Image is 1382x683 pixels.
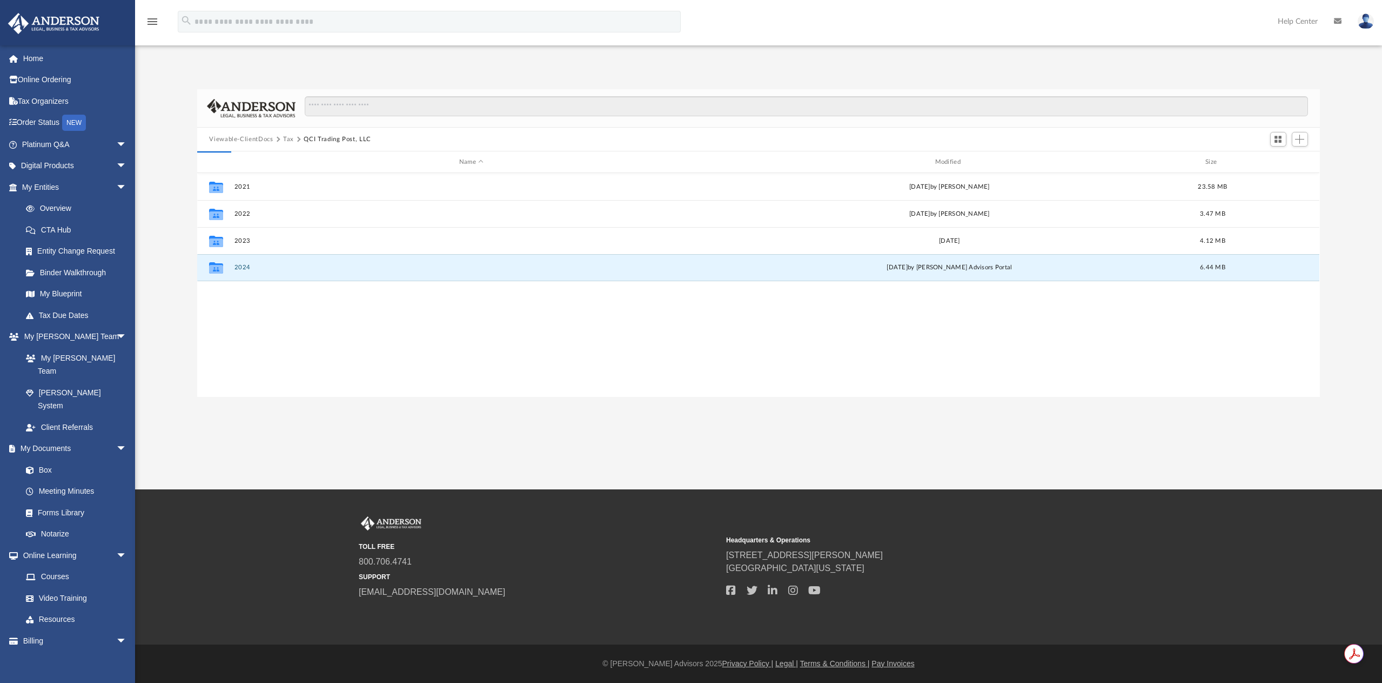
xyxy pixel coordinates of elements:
[15,459,132,481] a: Box
[116,326,138,348] span: arrow_drop_down
[359,557,412,566] a: 800.706.4741
[359,542,719,552] small: TOLL FREE
[116,155,138,177] span: arrow_drop_down
[180,15,192,26] i: search
[234,264,708,271] button: 2024
[722,659,774,668] a: Privacy Policy |
[304,135,371,144] button: QCI Trading Post, LLC
[8,630,143,652] a: Billingarrow_drop_down
[871,659,914,668] a: Pay Invoices
[726,535,1086,545] small: Headquarters & Operations
[1239,157,1315,167] div: id
[713,209,1186,219] div: [DATE] by [PERSON_NAME]
[146,15,159,28] i: menu
[8,134,143,155] a: Platinum Q&Aarrow_drop_down
[197,173,1319,397] div: grid
[8,545,138,566] a: Online Learningarrow_drop_down
[5,13,103,34] img: Anderson Advisors Platinum Portal
[146,21,159,28] a: menu
[1198,184,1227,190] span: 23.58 MB
[775,659,798,668] a: Legal |
[15,283,138,305] a: My Blueprint
[234,210,708,217] button: 2022
[359,572,719,582] small: SUPPORT
[8,176,143,198] a: My Entitiesarrow_drop_down
[8,112,143,134] a: Order StatusNEW
[283,135,294,144] button: Tax
[116,134,138,156] span: arrow_drop_down
[234,157,708,167] div: Name
[713,236,1186,246] div: [DATE]
[209,135,273,144] button: Viewable-ClientDocs
[116,176,138,198] span: arrow_drop_down
[8,438,138,460] a: My Documentsarrow_drop_down
[713,263,1186,273] div: [DATE] by [PERSON_NAME] Advisors Portal
[15,502,132,523] a: Forms Library
[1200,264,1225,270] span: 6.44 MB
[8,155,143,177] a: Digital Productsarrow_drop_down
[15,382,138,416] a: [PERSON_NAME] System
[116,438,138,460] span: arrow_drop_down
[8,326,138,348] a: My [PERSON_NAME] Teamarrow_drop_down
[15,481,138,502] a: Meeting Minutes
[234,237,708,244] button: 2023
[305,96,1308,117] input: Search files and folders
[359,516,424,531] img: Anderson Advisors Platinum Portal
[8,90,143,112] a: Tax Organizers
[62,115,86,131] div: NEW
[726,551,883,560] a: [STREET_ADDRESS][PERSON_NAME]
[15,219,143,241] a: CTA Hub
[1270,132,1286,147] button: Switch to Grid View
[15,523,138,545] a: Notarize
[1292,132,1308,147] button: Add
[202,157,229,167] div: id
[15,304,143,326] a: Tax Due Dates
[135,658,1382,669] div: © [PERSON_NAME] Advisors 2025
[15,416,138,438] a: Client Referrals
[15,566,138,588] a: Courses
[1200,238,1225,244] span: 4.12 MB
[15,198,143,220] a: Overview
[1200,211,1225,217] span: 3.47 MB
[15,347,132,382] a: My [PERSON_NAME] Team
[116,630,138,652] span: arrow_drop_down
[800,659,870,668] a: Terms & Conditions |
[15,609,138,631] a: Resources
[8,69,143,91] a: Online Ordering
[116,545,138,567] span: arrow_drop_down
[726,563,864,573] a: [GEOGRAPHIC_DATA][US_STATE]
[234,183,708,190] button: 2021
[15,587,132,609] a: Video Training
[15,241,143,262] a: Entity Change Request
[713,182,1186,192] div: [DATE] by [PERSON_NAME]
[359,587,505,596] a: [EMAIL_ADDRESS][DOMAIN_NAME]
[1191,157,1235,167] div: Size
[1358,14,1374,29] img: User Pic
[8,48,143,69] a: Home
[713,157,1186,167] div: Modified
[15,262,143,283] a: Binder Walkthrough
